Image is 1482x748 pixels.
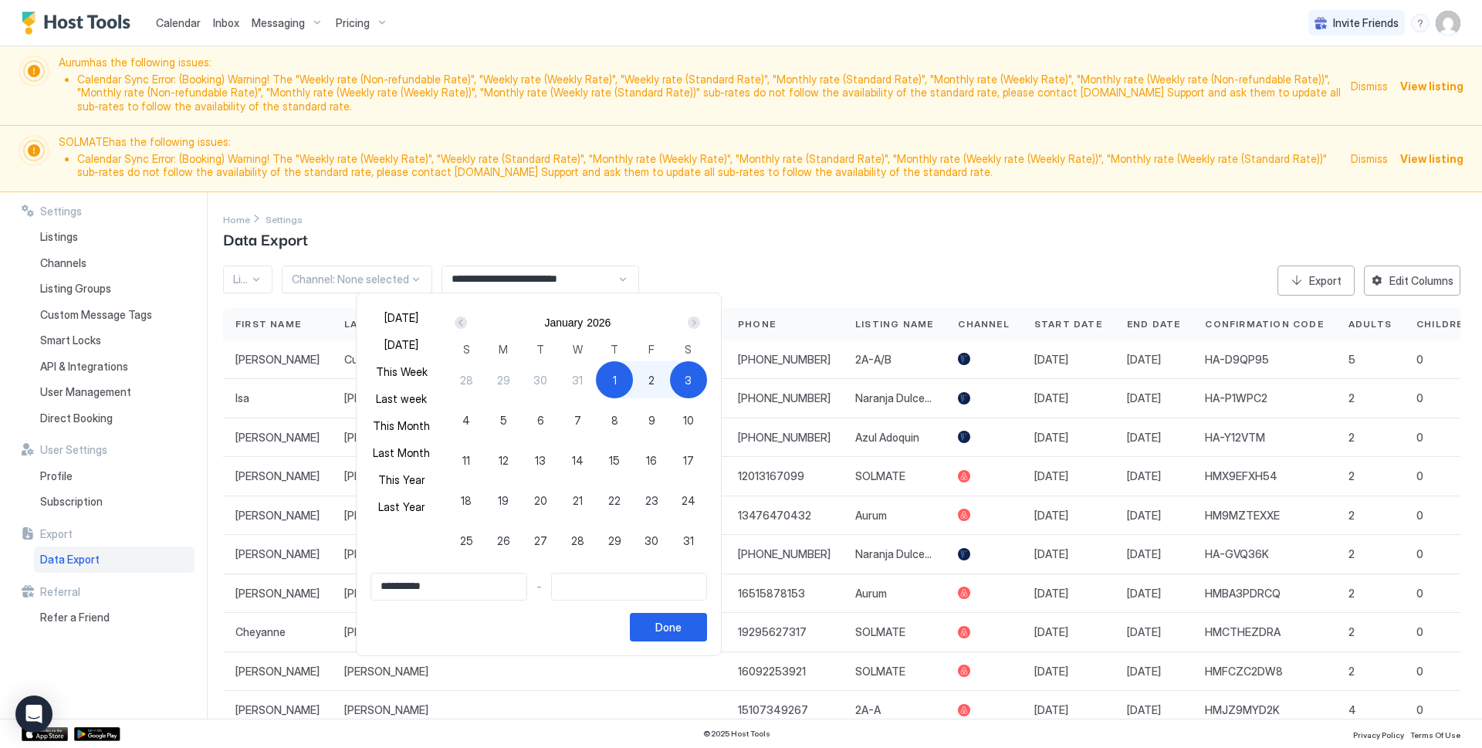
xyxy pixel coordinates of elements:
[648,372,655,388] span: 2
[535,452,546,469] span: 13
[608,533,621,549] span: 29
[559,401,596,438] button: 7
[572,452,584,469] span: 14
[499,341,508,357] span: M
[485,401,522,438] button: 5
[534,533,547,549] span: 27
[462,412,470,428] span: 4
[645,533,658,549] span: 30
[534,492,547,509] span: 20
[485,442,522,479] button: 12
[462,452,470,469] span: 11
[448,522,485,559] button: 25
[633,482,670,519] button: 23
[15,696,52,733] div: Open Intercom Messenger
[370,415,432,436] button: This Month
[500,412,507,428] span: 5
[533,372,547,388] span: 30
[370,334,432,355] button: [DATE]
[485,522,522,559] button: 26
[485,482,522,519] button: 19
[370,442,432,463] button: Last Month
[648,341,655,357] span: F
[596,522,633,559] button: 29
[522,522,559,559] button: 27
[670,522,707,559] button: 31
[371,574,526,600] input: Input Field
[370,361,432,382] button: This Week
[571,533,584,549] span: 28
[655,619,682,635] div: Done
[670,482,707,519] button: 24
[460,533,473,549] span: 25
[552,574,707,600] input: Input Field
[452,313,472,332] button: Prev
[497,533,510,549] span: 26
[370,469,432,490] button: This Year
[559,442,596,479] button: 14
[633,522,670,559] button: 30
[370,496,432,517] button: Last Year
[596,361,633,398] button: 1
[370,307,432,328] button: [DATE]
[682,313,703,332] button: Next
[448,401,485,438] button: 4
[448,361,485,398] button: 28
[682,492,695,509] span: 24
[370,388,432,409] button: Last week
[572,372,583,388] span: 31
[460,372,473,388] span: 28
[611,341,618,357] span: T
[630,613,707,641] button: Done
[559,361,596,398] button: 31
[448,482,485,519] button: 18
[685,341,692,357] span: S
[559,522,596,559] button: 28
[633,361,670,398] button: 2
[536,580,542,594] span: -
[670,361,707,398] button: 3
[633,442,670,479] button: 16
[461,492,472,509] span: 18
[497,372,510,388] span: 29
[613,372,617,388] span: 1
[544,316,583,329] button: January
[670,401,707,438] button: 10
[587,316,611,329] button: 2026
[463,341,470,357] span: S
[498,492,509,509] span: 19
[683,533,694,549] span: 31
[596,482,633,519] button: 22
[611,412,618,428] span: 8
[573,492,583,509] span: 21
[596,442,633,479] button: 15
[685,372,692,388] span: 3
[648,412,655,428] span: 9
[574,412,581,428] span: 7
[573,341,583,357] span: W
[448,442,485,479] button: 11
[522,401,559,438] button: 6
[646,452,657,469] span: 16
[633,401,670,438] button: 9
[499,452,509,469] span: 12
[608,492,621,509] span: 22
[645,492,658,509] span: 23
[683,452,694,469] span: 17
[537,412,544,428] span: 6
[485,361,522,398] button: 29
[609,452,620,469] span: 15
[596,401,633,438] button: 8
[670,442,707,479] button: 17
[522,442,559,479] button: 13
[683,412,694,428] span: 10
[536,341,544,357] span: T
[522,482,559,519] button: 20
[522,361,559,398] button: 30
[559,482,596,519] button: 21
